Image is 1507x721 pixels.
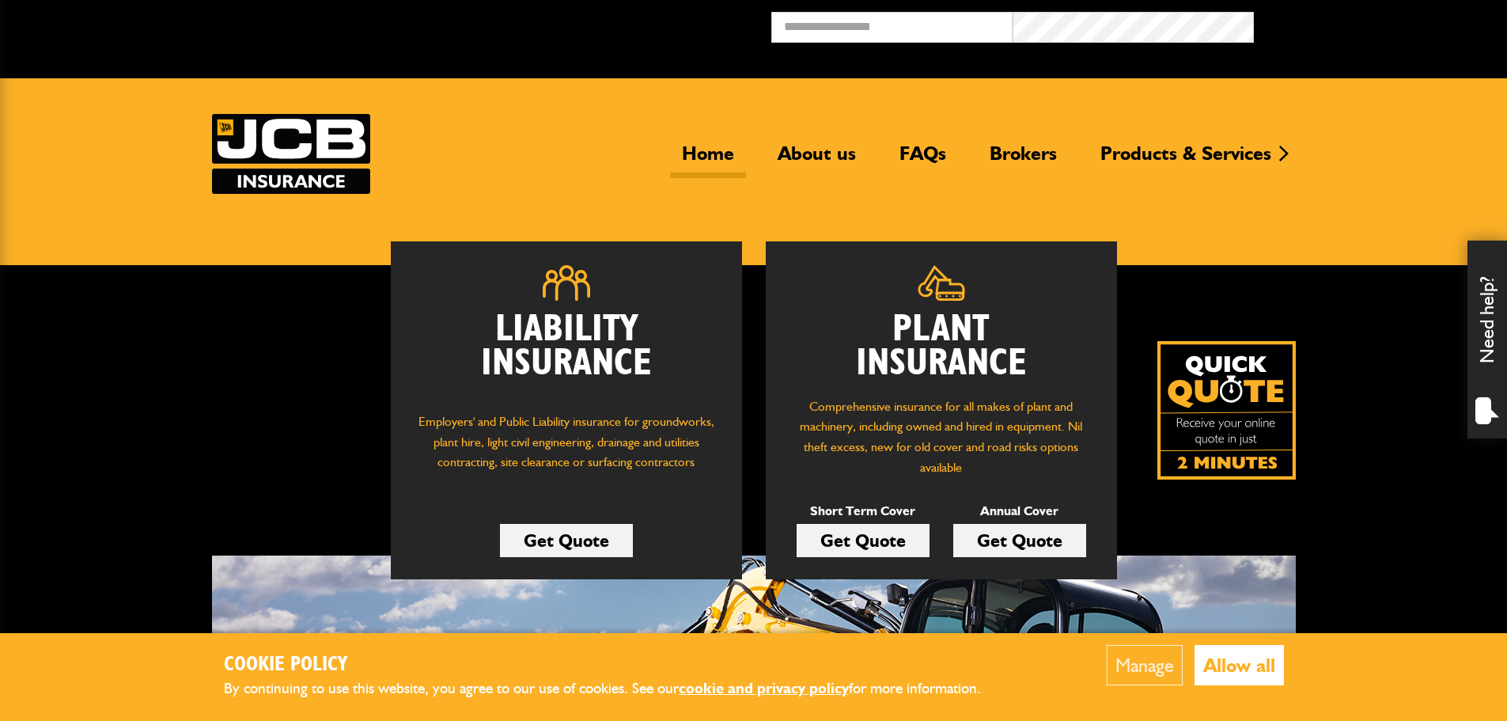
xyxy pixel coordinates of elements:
a: Get Quote [500,524,633,557]
a: Get your insurance quote isn just 2-minutes [1157,341,1296,480]
img: Quick Quote [1157,341,1296,480]
img: JCB Insurance Services logo [212,114,370,194]
p: By continuing to use this website, you agree to our use of cookies. See our for more information. [224,677,1007,701]
h2: Liability Insurance [415,313,718,397]
a: JCB Insurance Services [212,114,370,194]
h2: Plant Insurance [789,313,1093,381]
a: cookie and privacy policy [679,679,849,697]
a: FAQs [888,142,958,178]
button: Manage [1107,645,1183,685]
p: Comprehensive insurance for all makes of plant and machinery, including owned and hired in equipm... [789,397,1093,477]
a: Products & Services [1089,142,1283,178]
p: Employers' and Public Liability insurance for groundworks, plant hire, light civil engineering, d... [415,412,718,488]
button: Allow all [1195,645,1284,685]
a: Get Quote [797,524,930,557]
p: Short Term Cover [797,501,930,522]
div: Need help? [1467,241,1507,438]
a: Brokers [978,142,1069,178]
a: Get Quote [953,524,1086,557]
button: Broker Login [1254,12,1495,36]
p: Annual Cover [953,501,1086,522]
h2: Cookie Policy [224,653,1007,677]
a: Home [670,142,746,178]
a: About us [766,142,868,178]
